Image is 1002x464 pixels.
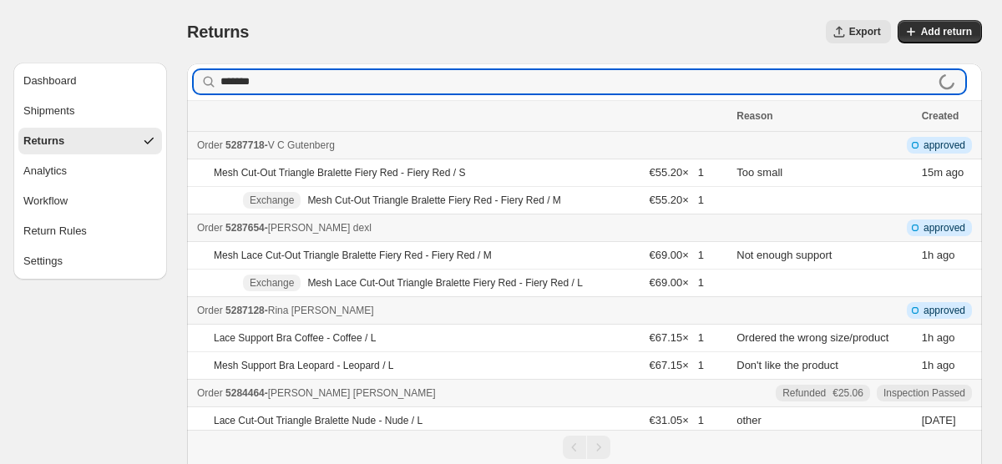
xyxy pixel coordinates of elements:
[731,352,916,380] td: Don't like the product
[924,139,965,152] span: approved
[268,139,335,151] span: V C Gutenberg
[917,325,982,352] td: ago
[922,414,956,426] time: Sunday, September 14, 2025 at 9:12:05 PM
[197,387,223,399] span: Order
[225,305,265,316] span: 5287128
[922,166,943,179] time: Wednesday, October 1, 2025 at 2:47:40 PM
[917,242,982,270] td: ago
[826,20,891,43] button: Export
[731,407,916,435] td: other
[23,103,74,119] span: Shipments
[197,305,223,316] span: Order
[649,359,703,371] span: €67.15 × 1
[649,249,703,261] span: €69.00 × 1
[268,222,372,234] span: [PERSON_NAME] dexl
[225,139,265,151] span: 5287718
[649,414,703,426] span: €31.05 × 1
[214,414,423,427] p: Lace Cut-Out Triangle Bralette Nude - Nude / L
[307,276,582,290] p: Mesh Lace Cut-Out Triangle Bralette Fiery Red - Fiery Red / L
[924,221,965,235] span: approved
[187,23,249,41] span: Returns
[922,331,934,344] time: Wednesday, October 1, 2025 at 1:53:03 PM
[18,158,162,184] button: Analytics
[849,25,881,38] span: Export
[23,193,68,209] span: Workflow
[782,386,863,400] div: Refunded
[922,359,934,371] time: Wednesday, October 1, 2025 at 1:53:03 PM
[197,219,726,236] div: -
[23,163,67,179] span: Analytics
[921,25,972,38] span: Add return
[18,68,162,94] button: Dashboard
[922,249,934,261] time: Wednesday, October 1, 2025 at 2:00:34 PM
[214,249,492,262] p: Mesh Lace Cut-Out Triangle Bralette Fiery Red - Fiery Red / M
[922,110,959,122] span: Created
[898,20,982,43] button: Add return
[883,386,965,400] span: Inspection Passed
[225,222,265,234] span: 5287654
[268,387,436,399] span: [PERSON_NAME] [PERSON_NAME]
[731,325,916,352] td: Ordered the wrong size/product
[197,137,726,154] div: -
[649,276,703,289] span: €69.00 × 1
[731,159,916,187] td: Too small
[197,222,223,234] span: Order
[307,194,560,207] p: Mesh Cut-Out Triangle Bralette Fiery Red - Fiery Red / M
[649,331,703,344] span: €67.15 × 1
[731,242,916,270] td: Not enough support
[649,166,703,179] span: €55.20 × 1
[214,359,393,372] p: Mesh Support Bra Leopard - Leopard / L
[832,386,863,400] span: €25.06
[924,304,965,317] span: approved
[649,194,703,206] span: €55.20 × 1
[18,98,162,124] button: Shipments
[214,166,465,179] p: Mesh Cut-Out Triangle Bralette Fiery Red - Fiery Red / S
[197,385,726,401] div: -
[18,128,162,154] button: Returns
[250,276,294,290] span: Exchange
[917,352,982,380] td: ago
[18,218,162,245] button: Return Rules
[197,139,223,151] span: Order
[18,248,162,275] button: Settings
[23,223,87,240] span: Return Rules
[23,73,77,89] span: Dashboard
[225,387,265,399] span: 5284464
[268,305,374,316] span: Rina [PERSON_NAME]
[214,331,376,345] p: Lace Support Bra Coffee - Coffee / L
[187,430,982,464] nav: Pagination
[736,110,772,122] span: Reason
[250,194,294,207] span: Exchange
[197,302,726,319] div: -
[917,159,982,187] td: ago
[23,253,63,270] span: Settings
[23,133,64,149] span: Returns
[18,188,162,214] button: Workflow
